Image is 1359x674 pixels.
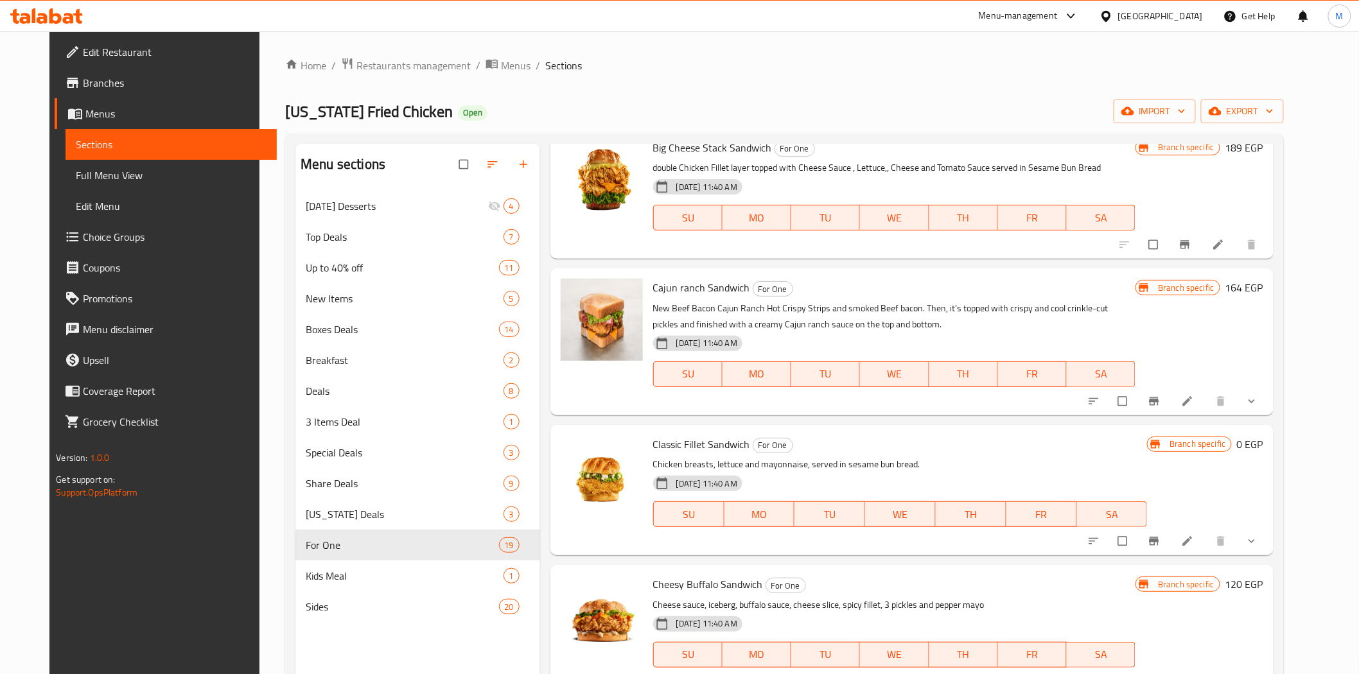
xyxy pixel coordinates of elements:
[295,591,540,622] div: Sides20
[306,599,498,614] div: Sides
[499,537,520,553] div: items
[1077,501,1148,527] button: SA
[796,645,855,664] span: TU
[301,155,385,174] h2: Menu sections
[306,506,503,522] div: Kansas Deals
[659,365,717,383] span: SU
[295,406,540,437] div: 3 Items Deal1
[934,209,993,227] span: TH
[295,314,540,345] div: Boxes Deals14
[929,205,998,230] button: TH
[753,281,793,297] div: For One
[83,352,266,368] span: Upsell
[76,168,266,183] span: Full Menu View
[794,501,865,527] button: TU
[753,438,793,453] span: For One
[653,278,750,297] span: Cajun ranch Sandwich
[90,449,110,466] span: 1.0.0
[83,229,266,245] span: Choice Groups
[83,383,266,399] span: Coverage Report
[1211,103,1274,119] span: export
[728,209,786,227] span: MO
[504,478,519,490] span: 9
[56,449,87,466] span: Version:
[653,138,772,157] span: Big Cheese Stack Sandwich
[1124,103,1186,119] span: import
[504,570,519,582] span: 1
[504,476,520,491] div: items
[83,322,266,337] span: Menu disclaimer
[76,137,266,152] span: Sections
[295,252,540,283] div: Up to 40% off11
[724,501,795,527] button: MO
[1141,232,1168,257] span: Select to update
[1238,527,1268,555] button: show more
[1153,141,1219,153] span: Branch specific
[295,376,540,406] div: Deals8
[306,291,503,306] span: New Items
[458,107,487,118] span: Open
[1082,505,1143,524] span: SA
[1153,578,1219,591] span: Branch specific
[295,499,540,530] div: [US_STATE] Deals3
[865,645,924,664] span: WE
[791,205,860,230] button: TU
[1181,535,1197,548] a: Edit menu item
[1114,99,1196,123] button: import
[83,75,266,91] span: Branches
[659,645,717,664] span: SU
[66,191,276,221] a: Edit Menu
[295,345,540,376] div: Breakfast2
[1237,435,1263,453] h6: 0 EGP
[306,352,503,368] span: Breakfast
[306,506,503,522] span: [US_STATE] Deals
[295,530,540,560] div: For One19
[796,365,855,383] span: TU
[295,186,540,627] nav: Menu sections
[504,229,520,245] div: items
[1067,361,1135,387] button: SA
[55,252,276,283] a: Coupons
[1072,209,1130,227] span: SA
[1181,395,1197,408] a: Edit menu item
[653,597,1136,613] p: Cheese sauce, iceberg, buffalo sauce, cheese slice, spicy fillet, 3 pickles and pepper mayo
[306,568,503,583] span: Kids Meal
[306,537,498,553] div: For One
[536,58,540,73] li: /
[1072,645,1130,664] span: SA
[504,354,519,367] span: 2
[499,322,520,337] div: items
[295,191,540,221] div: [DATE] Desserts4
[306,198,487,214] span: [DATE] Desserts
[306,229,503,245] span: Top Deals
[860,205,929,230] button: WE
[295,560,540,591] div: Kids Meal1
[791,642,860,668] button: TU
[83,44,266,60] span: Edit Restaurant
[671,478,742,490] span: [DATE] 11:40 AM
[775,141,814,156] span: For One
[306,198,487,214] div: Ramadan Desserts
[1164,438,1231,450] span: Branch specific
[653,575,763,594] span: Cheesy Buffalo Sandwich
[934,365,993,383] span: TH
[728,645,786,664] span: MO
[306,476,503,491] span: Share Deals
[295,283,540,314] div: New Items5
[1245,535,1258,548] svg: Show Choices
[306,260,498,275] span: Up to 40% off
[998,642,1067,668] button: FR
[56,471,115,488] span: Get support on:
[653,435,750,454] span: Classic Fillet Sandwich
[504,293,519,305] span: 5
[285,58,326,73] a: Home
[504,352,520,368] div: items
[509,150,540,178] button: Add section
[306,383,503,399] div: Deals
[452,152,478,177] span: Select all sections
[1003,645,1062,664] span: FR
[55,283,276,314] a: Promotions
[500,262,519,274] span: 11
